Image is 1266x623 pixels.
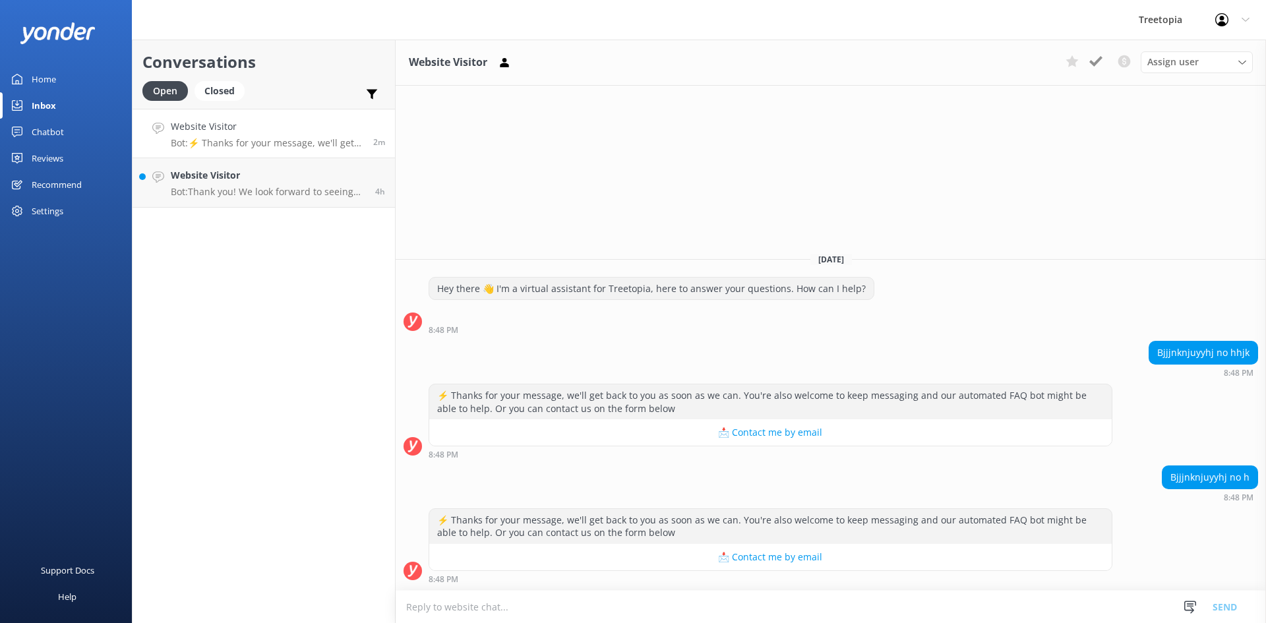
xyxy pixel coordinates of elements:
[429,574,1112,583] div: Sep 23 2025 08:48pm (UTC -06:00) America/Mexico_City
[429,544,1112,570] button: 📩 Contact me by email
[32,66,56,92] div: Home
[32,92,56,119] div: Inbox
[429,326,458,334] strong: 8:48 PM
[58,583,76,610] div: Help
[429,576,458,583] strong: 8:48 PM
[375,186,385,197] span: Sep 23 2025 04:01pm (UTC -06:00) America/Mexico_City
[429,325,874,334] div: Sep 23 2025 08:48pm (UTC -06:00) America/Mexico_City
[32,145,63,171] div: Reviews
[429,451,458,459] strong: 8:48 PM
[429,419,1112,446] button: 📩 Contact me by email
[1149,341,1257,364] div: Bjjjnknjuyyhj no hhjk
[1162,466,1257,489] div: Bjjjnknjuyyhj no h
[429,509,1112,544] div: ⚡ Thanks for your message, we'll get back to you as soon as we can. You're also welcome to keep m...
[1224,369,1253,377] strong: 8:48 PM
[133,158,395,208] a: Website VisitorBot:Thank you! We look forward to seeing you at [GEOGRAPHIC_DATA]!4h
[409,54,487,71] h3: Website Visitor
[195,81,245,101] div: Closed
[1141,51,1253,73] div: Assign User
[142,81,188,101] div: Open
[429,384,1112,419] div: ⚡ Thanks for your message, we'll get back to you as soon as we can. You're also welcome to keep m...
[171,168,365,183] h4: Website Visitor
[1162,492,1258,502] div: Sep 23 2025 08:48pm (UTC -06:00) America/Mexico_City
[195,83,251,98] a: Closed
[32,119,64,145] div: Chatbot
[1149,368,1258,377] div: Sep 23 2025 08:48pm (UTC -06:00) America/Mexico_City
[32,198,63,224] div: Settings
[32,171,82,198] div: Recommend
[20,22,96,44] img: yonder-white-logo.png
[142,49,385,74] h2: Conversations
[373,136,385,148] span: Sep 23 2025 08:48pm (UTC -06:00) America/Mexico_City
[1147,55,1199,69] span: Assign user
[171,137,363,149] p: Bot: ⚡ Thanks for your message, we'll get back to you as soon as we can. You're also welcome to k...
[810,254,852,265] span: [DATE]
[429,450,1112,459] div: Sep 23 2025 08:48pm (UTC -06:00) America/Mexico_City
[142,83,195,98] a: Open
[133,109,395,158] a: Website VisitorBot:⚡ Thanks for your message, we'll get back to you as soon as we can. You're als...
[429,278,874,300] div: Hey there 👋 I'm a virtual assistant for Treetopia, here to answer your questions. How can I help?
[171,119,363,134] h4: Website Visitor
[171,186,365,198] p: Bot: Thank you! We look forward to seeing you at [GEOGRAPHIC_DATA]!
[41,557,94,583] div: Support Docs
[1224,494,1253,502] strong: 8:48 PM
